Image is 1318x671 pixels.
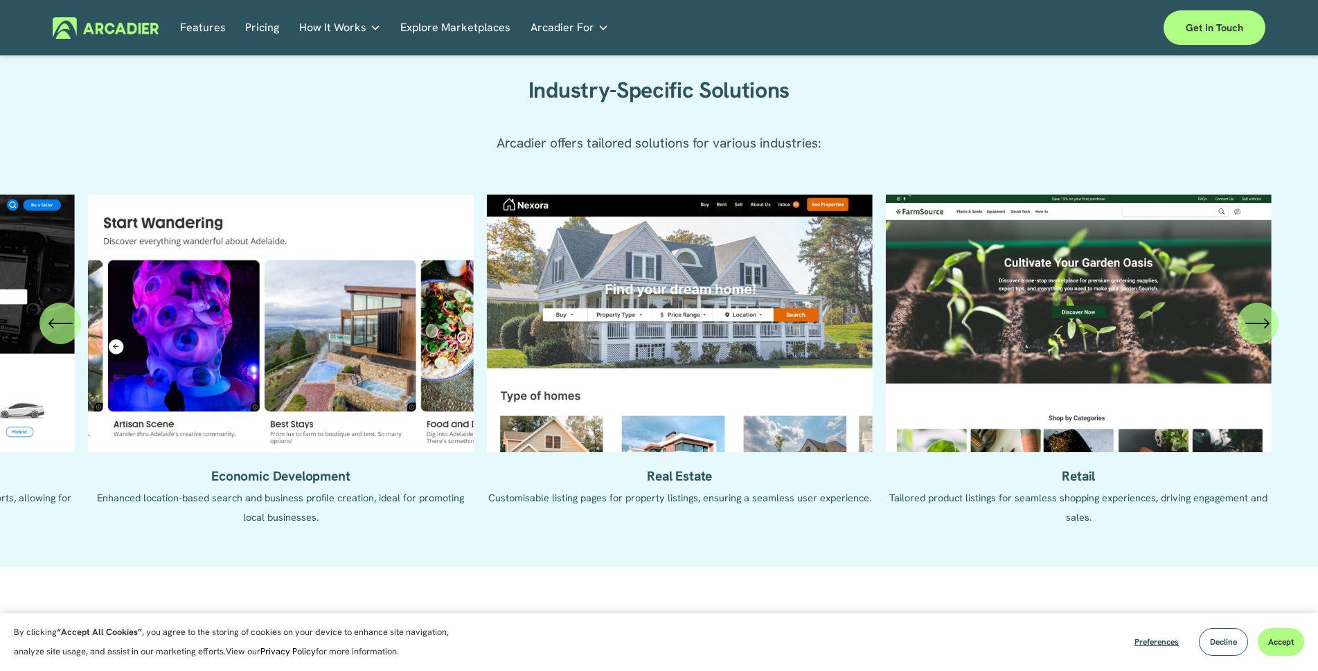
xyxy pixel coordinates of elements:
button: Preferences [1124,628,1189,656]
span: Arcadier For [531,18,594,37]
button: Decline [1199,628,1248,656]
span: Arcadier offers tailored solutions for various industries: [497,134,821,152]
a: Get in touch [1164,10,1265,45]
span: Preferences [1134,636,1179,647]
a: Explore Marketplaces [400,17,510,39]
a: folder dropdown [531,17,609,39]
h2: Industry-Specific Solutions [465,77,853,105]
img: Arcadier [53,17,159,39]
span: Decline [1210,636,1237,647]
a: folder dropdown [299,17,381,39]
button: Previous [39,303,81,344]
span: How It Works [299,18,366,37]
p: By clicking , you agree to the storing of cookies on your device to enhance site navigation, anal... [14,623,464,661]
a: Pricing [245,17,279,39]
strong: “Accept All Cookies” [57,626,142,638]
a: Privacy Policy [260,645,316,657]
a: Features [180,17,226,39]
iframe: Chat Widget [1249,605,1318,671]
button: Next [1237,303,1279,344]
